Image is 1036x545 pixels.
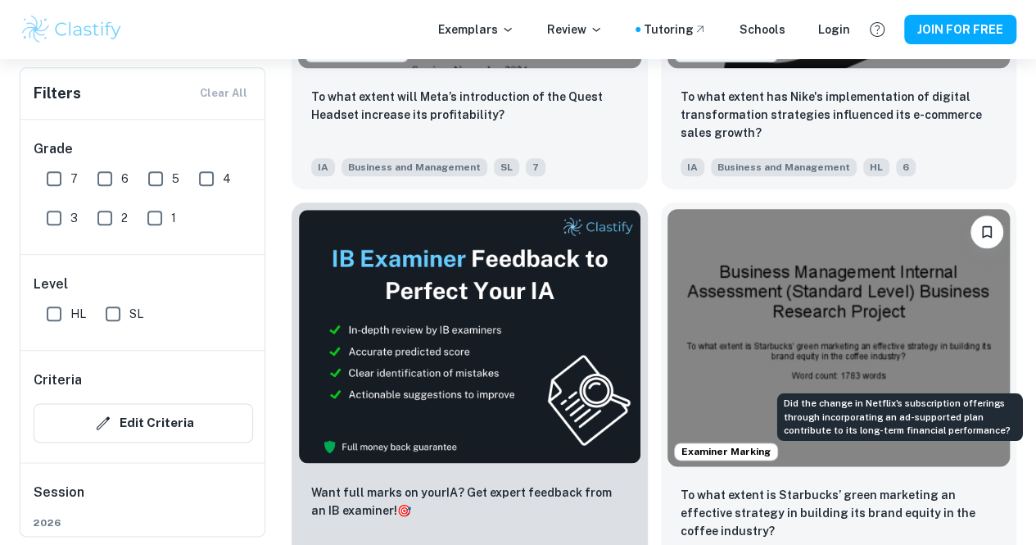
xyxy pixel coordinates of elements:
[34,515,253,530] span: 2026
[298,209,641,464] img: Thumbnail
[904,15,1016,44] button: JOIN FOR FREE
[311,88,628,124] p: To what extent will Meta’s introduction of the Quest Headset increase its profitability?
[70,170,78,188] span: 7
[223,170,231,188] span: 4
[667,209,1011,466] img: Business and Management IA example thumbnail: To what extent is Starbucks’ green marke
[777,393,1023,441] div: Did the change in Netflix's subscription offerings through incorporating an ad-supported plan con...
[494,158,519,176] span: SL
[863,158,889,176] span: HL
[34,82,81,105] h6: Filters
[740,20,785,39] a: Schools
[70,209,78,227] span: 3
[896,158,916,176] span: 6
[121,209,128,227] span: 2
[675,444,777,459] span: Examiner Marking
[70,305,86,323] span: HL
[970,216,1003,248] button: Please log in to bookmark exemplars
[34,483,253,515] h6: Session
[34,370,82,390] h6: Criteria
[34,275,253,294] h6: Level
[171,209,176,227] span: 1
[34,139,253,159] h6: Grade
[438,20,514,39] p: Exemplars
[342,158,487,176] span: Business and Management
[644,20,707,39] a: Tutoring
[20,13,124,46] img: Clastify logo
[129,305,143,323] span: SL
[397,504,411,517] span: 🎯
[681,486,998,540] p: To what extent is Starbucks’ green marketing an effective strategy in building its brand equity i...
[863,16,891,43] button: Help and Feedback
[681,158,704,176] span: IA
[311,484,628,520] p: Want full marks on your IA ? Get expert feedback from an IB examiner!
[681,88,998,142] p: To what extent has Nike's implementation of digital transformation strategies influenced its e-co...
[526,158,545,176] span: 7
[818,20,850,39] a: Login
[34,403,253,443] button: Edit Criteria
[172,170,179,188] span: 5
[311,158,335,176] span: IA
[711,158,857,176] span: Business and Management
[547,20,603,39] p: Review
[121,170,129,188] span: 6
